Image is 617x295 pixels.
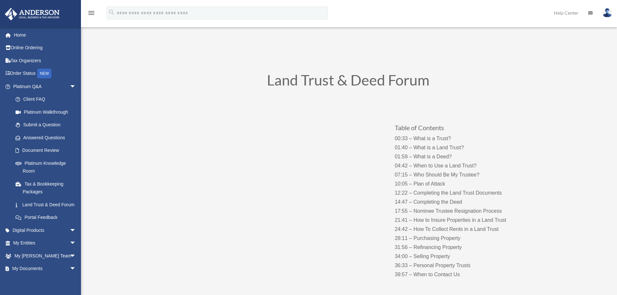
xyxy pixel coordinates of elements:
[70,249,83,263] span: arrow_drop_down
[9,177,86,198] a: Tax & Bookkeeping Packages
[87,11,95,17] a: menu
[5,80,86,93] a: Platinum Q&Aarrow_drop_down
[9,198,83,211] a: Land Trust & Deed Forum
[9,106,86,119] a: Platinum Walkthrough
[9,131,86,144] a: Answered Questions
[3,8,62,20] img: Anderson Advisors Platinum Portal
[87,9,95,17] i: menu
[70,80,83,93] span: arrow_drop_down
[602,8,612,17] img: User Pic
[37,69,51,78] div: NEW
[70,224,83,237] span: arrow_drop_down
[5,237,86,250] a: My Entitiesarrow_drop_down
[5,249,86,262] a: My [PERSON_NAME] Teamarrow_drop_down
[9,157,86,177] a: Platinum Knowledge Room
[108,9,115,16] i: search
[9,93,86,106] a: Client FAQ
[5,224,86,237] a: Digital Productsarrow_drop_down
[70,237,83,250] span: arrow_drop_down
[5,28,86,41] a: Home
[9,119,86,131] a: Submit a Question
[395,134,523,279] p: 00:33 – What is a Trust? 01:40 – What is a Land Trust? 01:59 – What is a Deed? 04:42 – When to Us...
[5,41,86,54] a: Online Ordering
[9,211,86,224] a: Portal Feedback
[5,67,86,80] a: Order StatusNEW
[173,73,523,91] h1: Land Trust & Deed Forum
[5,262,86,275] a: My Documentsarrow_drop_down
[9,144,86,157] a: Document Review
[70,262,83,276] span: arrow_drop_down
[395,124,523,134] h3: Table of Contents
[5,54,86,67] a: Tax Organizers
